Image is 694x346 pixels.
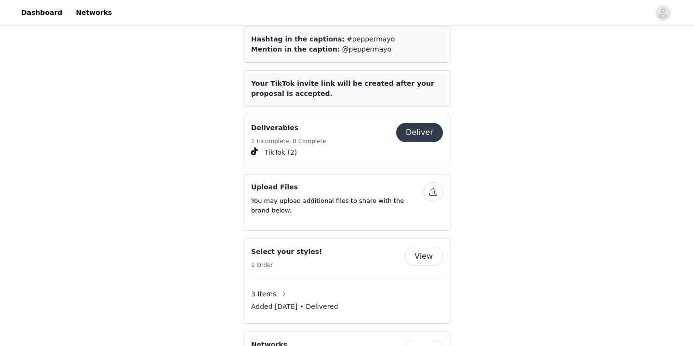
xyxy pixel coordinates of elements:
span: Hashtag in the captions: [251,35,345,43]
span: #peppermayo [347,35,395,43]
div: Deliverables [243,115,451,166]
div: Select your styles! [243,239,451,324]
button: View [404,247,443,266]
h4: Select your styles! [251,247,322,257]
h4: Upload Files [251,182,424,192]
h5: 1 Order [251,261,322,269]
span: TikTok (2) [265,147,297,158]
span: 3 Items [251,289,277,299]
div: avatar [658,5,667,21]
span: Added [DATE] • Delivered [251,302,338,312]
span: Mention in the caption: [251,45,340,53]
a: Networks [70,2,118,24]
span: @peppermayo [342,45,391,53]
h5: 1 Incomplete, 0 Complete [251,137,326,146]
p: You may upload additional files to share with the brand below. [251,196,424,215]
button: Deliver [396,123,443,142]
a: Dashboard [15,2,68,24]
h4: Deliverables [251,123,326,133]
span: Your TikTok invite link will be created after your proposal is accepted. [251,80,434,97]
